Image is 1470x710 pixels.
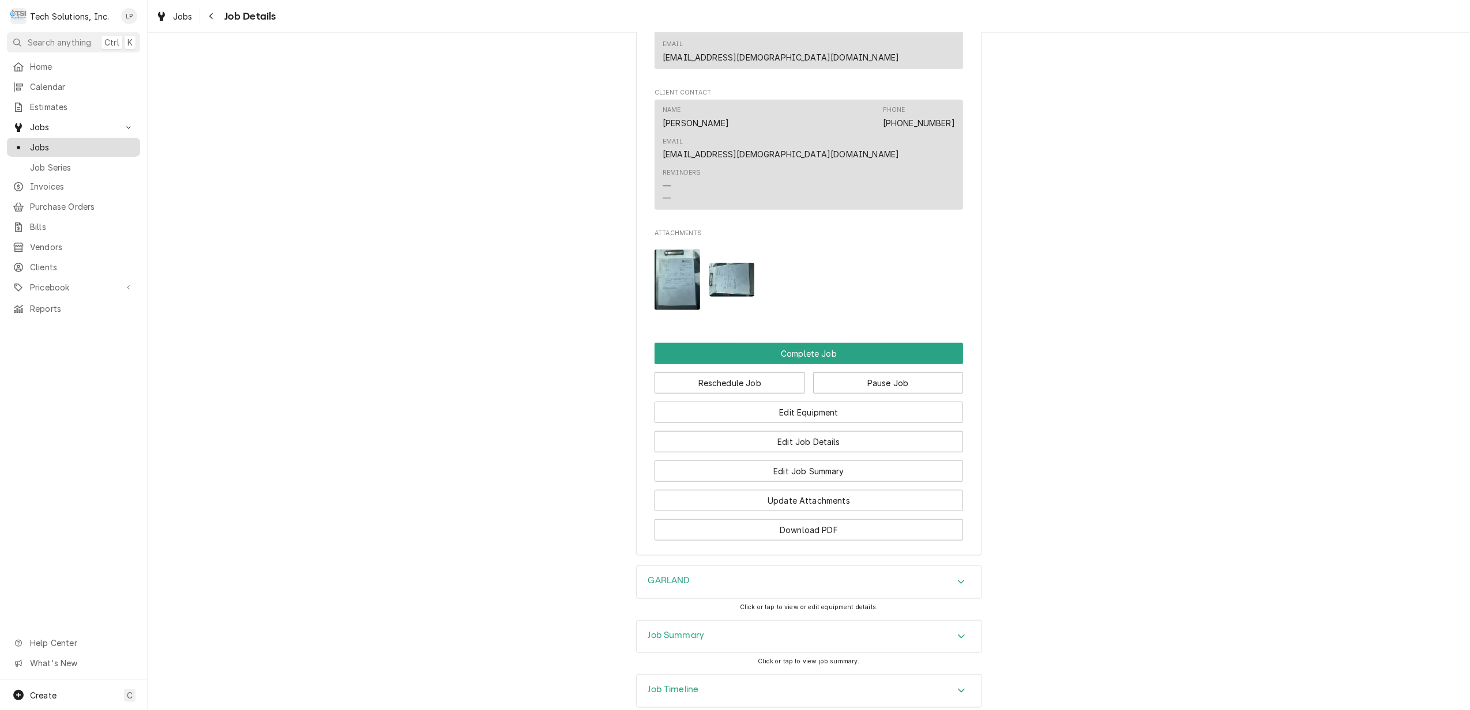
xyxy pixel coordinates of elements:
[7,77,140,96] a: Calendar
[30,161,134,173] span: Job Series
[637,566,982,598] div: Accordion Header
[104,36,119,48] span: Ctrl
[10,8,27,24] div: Tech Solutions, Inc.'s Avatar
[655,229,963,238] span: Attachments
[7,158,140,177] a: Job Series
[655,511,963,541] div: Button Group Row
[637,675,982,707] div: Accordion Header
[30,303,134,315] span: Reports
[7,138,140,157] a: Jobs
[655,2,963,69] div: Contact
[655,2,963,74] div: Job Reporter List
[655,100,963,210] div: Contact
[663,180,671,192] div: —
[7,32,140,52] button: Search anythingCtrlK
[655,460,963,482] button: Edit Job Summary
[151,7,197,26] a: Jobs
[813,372,964,394] button: Pause Job
[655,240,963,319] span: Attachments
[655,88,963,97] span: Client Contact
[655,519,963,541] button: Download PDF
[655,250,700,310] img: aTJIS4qwTsmJUAsWN290
[663,40,899,63] div: Email
[648,684,699,695] h3: Job Timeline
[127,689,133,701] span: C
[30,141,134,153] span: Jobs
[7,237,140,256] a: Vendors
[7,633,140,652] a: Go to Help Center
[655,482,963,511] div: Button Group Row
[709,263,755,297] img: VxW9TqL1SBW9UGup6FQy
[655,452,963,482] div: Button Group Row
[202,7,221,25] button: Navigate back
[7,197,140,216] a: Purchase Orders
[28,36,91,48] span: Search anything
[30,657,133,669] span: What's New
[636,620,982,654] div: Job Summary
[655,372,805,394] button: Reschedule Job
[655,343,963,364] button: Complete Job
[7,278,140,297] a: Go to Pricebook
[7,217,140,236] a: Bills
[7,118,140,137] a: Go to Jobs
[7,177,140,196] a: Invoices
[648,630,705,641] h3: Job Summary
[655,100,963,215] div: Client Contact List
[221,9,276,24] span: Job Details
[663,40,683,49] div: Email
[30,281,117,293] span: Pricebook
[637,621,982,653] div: Accordion Header
[655,394,963,423] div: Button Group Row
[663,192,671,204] div: —
[30,180,134,192] span: Invoices
[655,88,963,214] div: Client Contact
[7,654,140,673] a: Go to What's New
[663,149,899,159] a: [EMAIL_ADDRESS][DEMOGRAPHIC_DATA][DOMAIN_NAME]
[30,101,134,113] span: Estimates
[663,105,729,129] div: Name
[30,201,134,213] span: Purchase Orders
[121,8,137,24] div: LP
[663,52,899,62] a: [EMAIL_ADDRESS][DEMOGRAPHIC_DATA][DOMAIN_NAME]
[655,229,963,319] div: Attachments
[655,364,963,394] div: Button Group Row
[30,261,134,273] span: Clients
[7,97,140,116] a: Estimates
[637,621,982,653] button: Accordion Details Expand Trigger
[637,675,982,707] button: Accordion Details Expand Trigger
[663,137,899,160] div: Email
[655,343,963,541] div: Button Group
[30,121,117,133] span: Jobs
[30,10,109,22] div: Tech Solutions, Inc.
[655,402,963,423] button: Edit Equipment
[655,490,963,511] button: Update Attachments
[663,105,681,115] div: Name
[30,81,134,93] span: Calendar
[663,168,701,177] div: Reminders
[637,566,982,598] button: Accordion Details Expand Trigger
[663,117,729,129] div: [PERSON_NAME]
[636,674,982,708] div: Job Timeline
[10,8,27,24] div: T
[30,690,57,700] span: Create
[30,221,134,233] span: Bills
[30,241,134,253] span: Vendors
[173,10,193,22] span: Jobs
[7,258,140,277] a: Clients
[655,431,963,452] button: Edit Job Details
[883,118,955,128] a: [PHONE_NUMBER]
[7,57,140,76] a: Home
[30,61,134,73] span: Home
[121,8,137,24] div: Lisa Paschal's Avatar
[883,105,905,115] div: Phone
[636,565,982,599] div: GARLAND
[648,575,690,586] h3: GARLAND
[740,603,878,611] span: Click or tap to view or edit equipment details.
[655,423,963,452] div: Button Group Row
[7,299,140,318] a: Reports
[127,36,133,48] span: K
[758,658,859,665] span: Click or tap to view job summary.
[663,168,701,203] div: Reminders
[883,105,955,129] div: Phone
[30,637,133,649] span: Help Center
